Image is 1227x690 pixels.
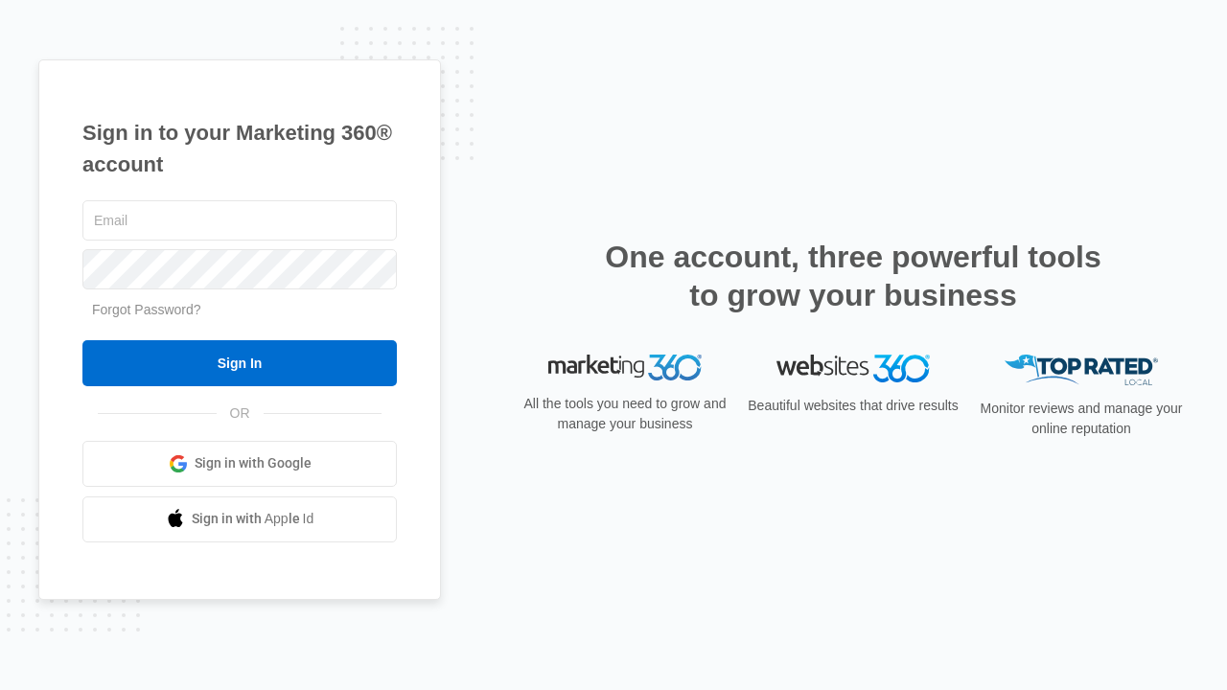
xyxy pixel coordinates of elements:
[974,399,1189,439] p: Monitor reviews and manage your online reputation
[82,117,397,180] h1: Sign in to your Marketing 360® account
[1005,355,1158,386] img: Top Rated Local
[217,403,264,424] span: OR
[92,302,201,317] a: Forgot Password?
[195,453,312,473] span: Sign in with Google
[776,355,930,382] img: Websites 360
[82,496,397,542] a: Sign in with Apple Id
[548,355,702,381] img: Marketing 360
[82,441,397,487] a: Sign in with Google
[192,509,314,529] span: Sign in with Apple Id
[599,238,1107,314] h2: One account, three powerful tools to grow your business
[82,200,397,241] input: Email
[746,396,961,416] p: Beautiful websites that drive results
[518,394,732,434] p: All the tools you need to grow and manage your business
[82,340,397,386] input: Sign In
